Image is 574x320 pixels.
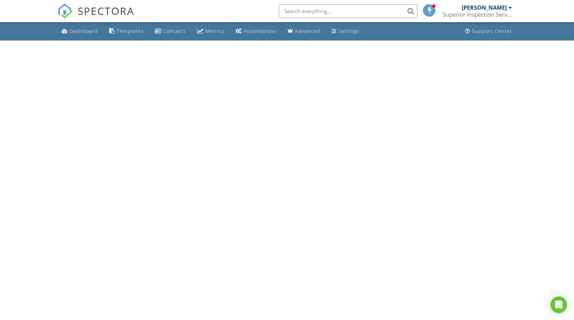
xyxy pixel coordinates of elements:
[295,28,320,34] div: Advanced
[443,11,512,18] div: Superior Inspection Services
[163,28,186,34] div: Contacts
[59,25,101,38] a: Dashboard
[58,3,73,19] img: The Best Home Inspection Software - Spectora
[152,25,189,38] a: Contacts
[550,296,567,313] div: Open Intercom Messenger
[279,4,417,18] input: Search everything...
[338,28,359,34] div: Settings
[462,25,515,38] a: Support Center
[329,25,362,38] a: Settings
[117,28,144,34] div: Templates
[78,3,134,18] span: SPECTORA
[244,28,276,34] div: Automations
[205,28,224,34] div: Metrics
[462,4,507,11] div: [PERSON_NAME]
[106,25,147,38] a: Templates
[472,28,512,34] div: Support Center
[194,25,227,38] a: Metrics
[285,25,323,38] a: Advanced
[233,25,279,38] a: Automations (Basic)
[69,28,98,34] div: Dashboard
[58,9,134,24] a: SPECTORA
